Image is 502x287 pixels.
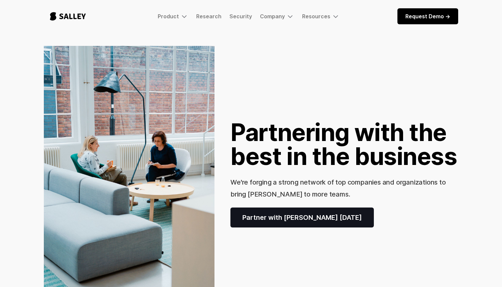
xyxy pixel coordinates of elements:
[397,8,458,24] a: Request Demo ->
[260,13,285,20] div: Company
[230,208,374,227] a: Partner with [PERSON_NAME] [DATE]
[158,12,188,20] div: Product
[158,13,179,20] div: Product
[44,5,92,27] a: home
[229,13,252,20] a: Security
[196,13,221,20] a: Research
[230,178,446,198] h3: We're forging a strong network of top companies and organizations to bring [PERSON_NAME] to more ...
[302,13,330,20] div: Resources
[302,12,340,20] div: Resources
[260,12,294,20] div: Company
[230,120,458,168] h1: Partnering with the best in the business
